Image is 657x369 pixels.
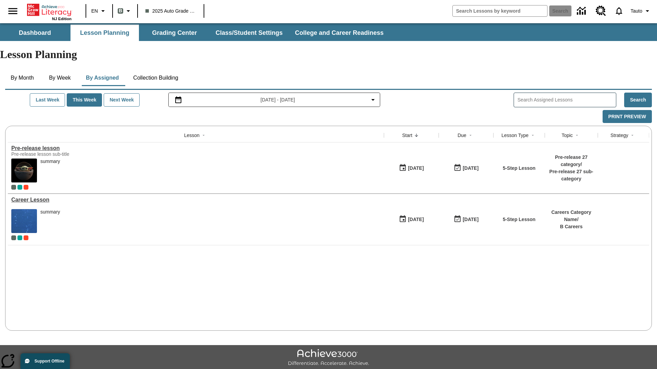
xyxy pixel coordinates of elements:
button: Boost Class color is gray green. Change class color [115,5,135,17]
input: search field [453,5,547,16]
div: Start [402,132,412,139]
div: [DATE] [408,215,424,224]
a: Data Center [573,2,592,20]
span: Tauto [631,8,642,15]
button: College and Career Readiness [289,25,389,41]
div: Current Class [11,235,16,240]
span: NJ Edition [52,17,72,21]
button: Sort [628,131,636,139]
a: Resource Center, Will open in new tab [592,2,610,20]
button: 01/25/26: Last day the lesson can be accessed [451,162,481,175]
p: Careers Category Name / [548,209,594,223]
button: 01/22/25: First time the lesson was available [397,162,426,175]
div: Lesson [184,132,199,139]
button: Search [624,93,652,107]
div: 2025 Auto Grade 1 A [17,235,22,240]
button: 01/17/26: Last day the lesson can be accessed [451,213,481,226]
button: Next Week [104,93,140,107]
button: Support Offline [21,353,70,369]
button: Lesson Planning [70,25,139,41]
button: By Assigned [80,70,124,86]
p: 5-Step Lesson [503,165,536,172]
button: Dashboard [1,25,69,41]
span: 2025 Auto Grade 1 B [145,8,196,15]
span: [DATE] - [DATE] [260,96,295,104]
button: Class/Student Settings [210,25,288,41]
div: Pre-release lesson sub-title [11,151,114,157]
div: Test 1 [24,235,28,240]
div: Pre-release lesson [11,145,381,151]
div: Current Class [11,185,16,190]
button: Sort [466,131,475,139]
button: Print Preview [603,110,652,123]
p: Pre-release 27 sub-category [548,168,594,182]
button: Sort [199,131,208,139]
button: Collection Building [128,70,184,86]
button: By Month [5,70,39,86]
a: Notifications [610,2,628,20]
p: 5-Step Lesson [503,216,536,223]
button: Open side menu [3,1,23,21]
button: Profile/Settings [628,5,654,17]
button: Last Week [30,93,65,107]
a: Career Lesson, Lessons [11,197,381,203]
div: Topic [562,132,573,139]
button: By Week [43,70,77,86]
div: summary [40,209,60,233]
input: Search Assigned Lessons [517,95,616,105]
div: [DATE] [463,164,478,173]
button: Sort [573,131,581,139]
a: Pre-release lesson, Lessons [11,145,381,151]
button: Select the date range menu item [171,96,377,104]
button: Sort [412,131,421,139]
button: This Week [67,93,102,107]
a: Home [27,3,72,17]
div: Strategy [610,132,628,139]
p: B Careers [548,223,594,230]
div: Test 1 [24,185,28,190]
p: Pre-release 27 category / [548,154,594,168]
div: [DATE] [408,164,424,173]
span: Support Offline [35,359,64,364]
div: summary [40,159,60,164]
svg: Collapse Date Range Filter [369,96,377,104]
div: Home [27,2,72,21]
img: hero alt text [11,159,37,182]
div: Career Lesson [11,197,381,203]
div: summary [40,209,60,215]
img: fish [11,209,37,233]
button: 01/13/25: First time the lesson was available [397,213,426,226]
span: EN [91,8,98,15]
div: 2025 Auto Grade 1 A [17,185,22,190]
div: Lesson Type [501,132,528,139]
div: [DATE] [463,215,478,224]
button: Sort [529,131,537,139]
div: summary [40,159,60,182]
span: B [119,6,122,15]
button: Grading Center [140,25,209,41]
button: Language: EN, Select a language [88,5,110,17]
div: Due [458,132,466,139]
img: Achieve3000 Differentiate Accelerate Achieve [288,349,369,367]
